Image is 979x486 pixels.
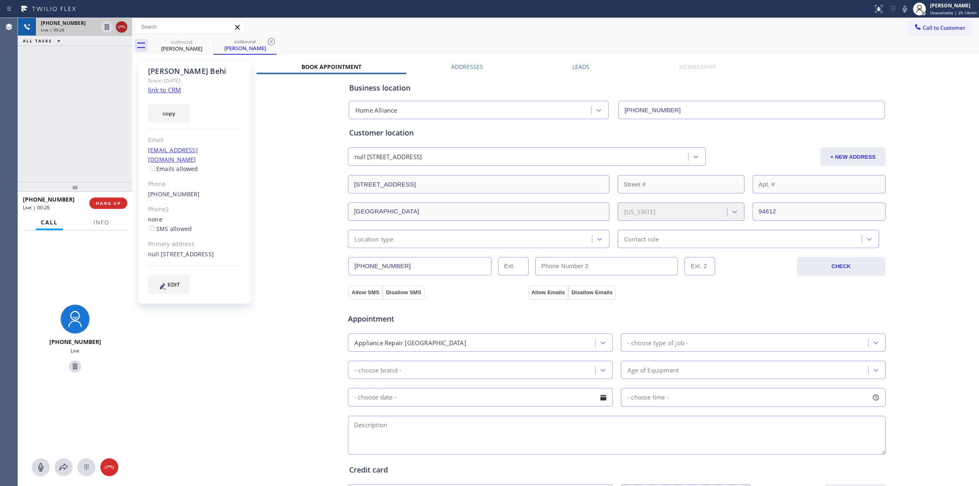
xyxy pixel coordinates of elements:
div: [PERSON_NAME] [214,44,276,52]
div: Home Alliance [355,106,397,115]
button: Hold Customer [101,21,113,33]
button: Open dialpad [78,458,95,476]
label: SMS allowed [148,225,192,233]
div: [PERSON_NAME] [930,2,977,9]
input: Emails allowed [150,166,155,171]
button: Info [89,215,114,231]
span: ALL TASKS [23,38,52,44]
div: Credit card [349,464,884,475]
span: Call to Customer [923,24,966,31]
input: Ext. 2 [684,257,715,275]
button: Call to Customer [908,20,971,36]
div: Omer Behi [151,36,213,55]
div: Since: [DATE] [148,76,241,85]
span: Unavailable | 2h 14min [930,10,977,16]
label: Emails allowed [148,165,198,173]
div: Age of Equipment [627,365,679,375]
div: none [148,215,241,234]
div: [PERSON_NAME] [151,45,213,52]
div: Contact role [624,234,659,244]
span: EDIT [168,282,180,288]
div: Email [148,135,241,145]
div: null [STREET_ADDRESS] [148,250,241,259]
label: Book Appointment [301,63,361,71]
div: outbound [151,39,213,45]
div: Omer Behi [214,36,276,54]
span: HANG UP [96,200,121,206]
span: Live | 00:26 [23,204,50,211]
span: [PHONE_NUMBER] [23,195,75,203]
button: Mute [32,458,50,476]
span: [PHONE_NUMBER] [49,338,101,346]
input: Phone Number [348,257,492,275]
button: Disallow Emails [568,285,616,300]
span: - choose time - [627,393,669,401]
span: Call [41,219,58,226]
div: Customer location [349,127,884,138]
input: Street # [618,175,744,193]
input: Search [135,20,244,33]
div: Primary address [148,240,241,249]
div: Phone2 [148,205,241,214]
span: [PHONE_NUMBER] [41,20,86,27]
input: SMS allowed [150,226,155,231]
span: Appointment [348,313,526,324]
button: Call [36,215,63,231]
button: Allow SMS [348,285,383,300]
div: - choose brand - [354,365,401,375]
button: HANG UP [89,198,127,209]
button: Mute [899,3,910,15]
div: - choose type of job - [627,338,688,347]
span: Live [71,347,80,354]
input: - choose date - [348,388,613,406]
button: EDIT [148,275,190,294]
div: Location type [354,234,394,244]
label: Addresses [451,63,483,71]
button: Open directory [55,458,73,476]
label: Membership [679,63,716,71]
label: Leads [572,63,589,71]
input: Apt. # [753,175,886,193]
input: City [348,202,609,221]
button: Allow Emails [528,285,568,300]
div: Appliance Repair [GEOGRAPHIC_DATA] [354,338,466,347]
button: Hold Customer [69,360,81,373]
span: Live | 00:26 [41,27,64,33]
input: ZIP [753,202,886,221]
div: Business location [349,82,884,93]
input: Phone Number 2 [535,257,678,275]
a: [PHONE_NUMBER] [148,190,200,198]
input: Phone Number [618,101,885,119]
input: Ext. [498,257,529,275]
div: outbound [214,38,276,44]
div: null [STREET_ADDRESS] [354,152,422,162]
a: link to CRM [148,86,181,94]
button: Hang up [100,458,118,476]
input: Address [348,175,609,193]
div: [PERSON_NAME] Behi [148,67,241,76]
button: + NEW ADDRESS [820,147,886,166]
button: copy [148,104,190,123]
span: Info [93,219,109,226]
div: Phone [148,180,241,189]
button: Hang up [116,21,127,33]
button: Disallow SMS [383,285,425,300]
button: ALL TASKS [18,36,69,46]
button: CHECK [797,257,885,276]
a: [EMAIL_ADDRESS][DOMAIN_NAME] [148,146,198,163]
